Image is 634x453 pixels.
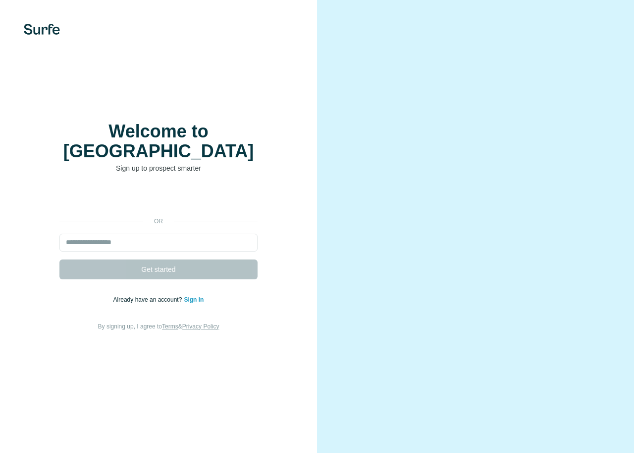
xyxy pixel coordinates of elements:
span: By signing up, I agree to & [98,323,219,330]
a: Terms [162,323,178,330]
a: Privacy Policy [182,323,219,330]
h1: Welcome to [GEOGRAPHIC_DATA] [59,122,258,161]
img: Surfe's logo [24,24,60,35]
p: Sign up to prospect smarter [59,163,258,173]
a: Sign in [184,296,204,303]
p: or [143,217,174,226]
iframe: Sign in with Google Button [54,188,263,210]
span: Already have an account? [113,296,184,303]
